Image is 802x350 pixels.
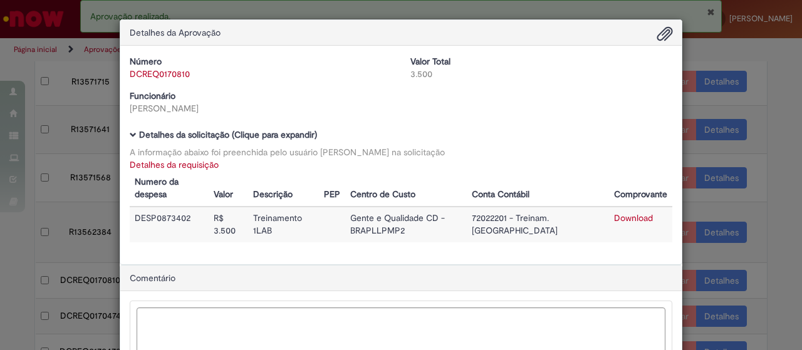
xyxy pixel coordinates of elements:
th: Conta Contábil [467,171,609,207]
td: Gente e Qualidade CD - BRAPLLPMP2 [345,207,466,242]
td: DESP0873402 [130,207,209,242]
a: Detalhes da requisição [130,159,219,170]
b: Valor Total [410,56,450,67]
h5: Detalhes da solicitação (Clique para expandir) [130,130,672,140]
th: Descrição [248,171,320,207]
a: Download [614,212,653,224]
b: Funcionário [130,90,175,101]
th: PEP [319,171,345,207]
a: DCREQ0170810 [130,68,190,80]
td: Treinamento 1LAB [248,207,320,242]
span: Detalhes da Aprovação [130,27,221,38]
th: Valor [209,171,248,207]
th: Centro de Custo [345,171,466,207]
td: R$ 3.500 [209,207,248,242]
b: Detalhes da solicitação (Clique para expandir) [139,129,317,140]
b: Número [130,56,162,67]
div: 3.500 [410,68,672,80]
div: [PERSON_NAME] [130,102,392,115]
div: A informação abaixo foi preenchida pelo usuário [PERSON_NAME] na solicitação [130,146,672,158]
th: Numero da despesa [130,171,209,207]
span: Comentário [130,272,175,284]
td: 72022201 - Treinam. [GEOGRAPHIC_DATA] [467,207,609,242]
th: Comprovante [609,171,672,207]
